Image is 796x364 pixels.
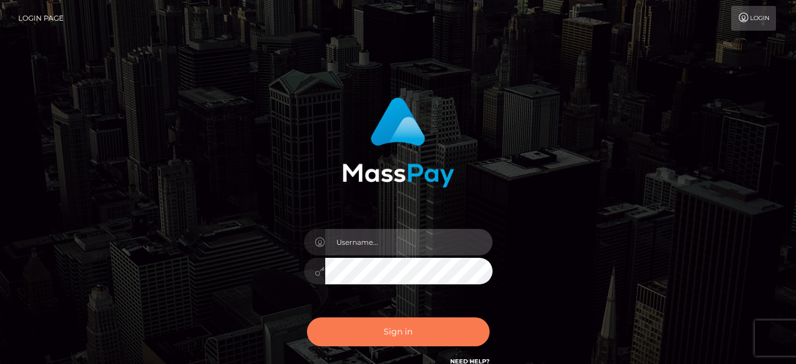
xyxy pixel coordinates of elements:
a: Login Page [18,6,64,31]
button: Sign in [307,317,490,346]
a: Login [731,6,776,31]
input: Username... [325,229,493,255]
img: MassPay Login [342,97,454,188]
